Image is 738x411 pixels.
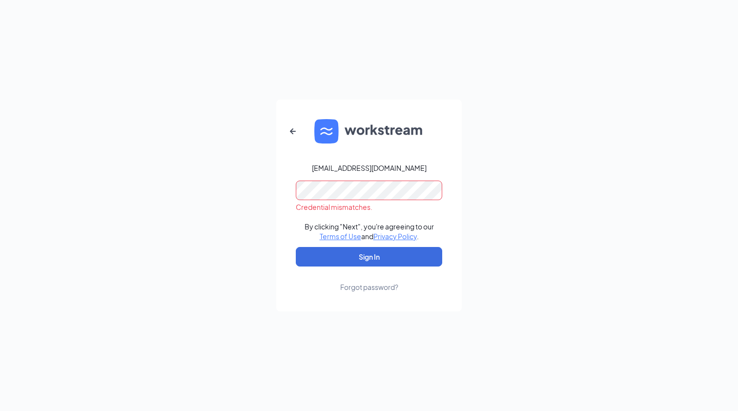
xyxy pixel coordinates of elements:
a: Terms of Use [320,232,361,241]
div: By clicking "Next", you're agreeing to our and . [305,222,434,241]
div: Credential mismatches. [296,202,442,212]
a: Privacy Policy [373,232,417,241]
button: Sign In [296,247,442,267]
button: ArrowLeftNew [281,120,305,143]
img: WS logo and Workstream text [314,119,424,144]
a: Forgot password? [340,267,398,292]
div: Forgot password? [340,282,398,292]
svg: ArrowLeftNew [287,125,299,137]
div: [EMAIL_ADDRESS][DOMAIN_NAME] [312,163,427,173]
